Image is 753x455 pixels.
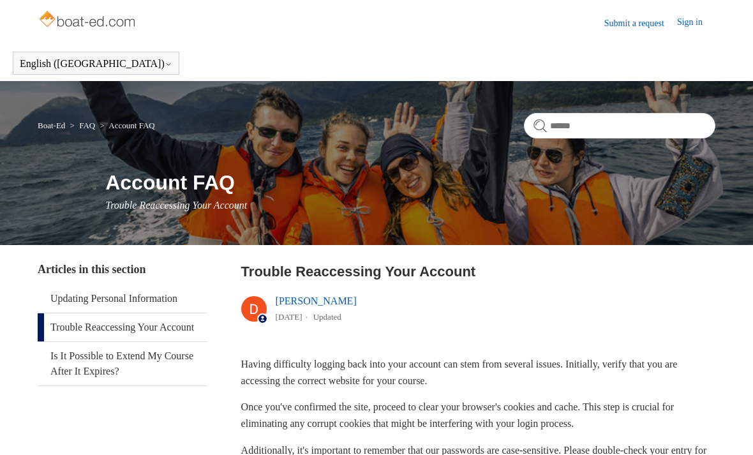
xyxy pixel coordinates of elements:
a: Sign in [677,15,715,31]
a: Updating Personal Information [38,285,207,313]
h2: Trouble Reaccessing Your Account [241,261,715,282]
p: Once you've confirmed the site, proceed to clear your browser's cookies and cache. This step is c... [241,399,715,431]
h1: Account FAQ [105,167,715,198]
a: Is It Possible to Extend My Course After It Expires? [38,342,207,385]
button: English ([GEOGRAPHIC_DATA]) [20,58,172,70]
a: Account FAQ [108,121,154,130]
a: Submit a request [604,17,677,30]
a: Boat-Ed [38,121,65,130]
span: Trouble Reaccessing Your Account [105,200,247,211]
time: 03/01/2024, 12:55 [276,312,302,322]
a: FAQ [79,121,95,130]
span: Articles in this section [38,263,145,276]
li: FAQ [68,121,98,130]
img: Boat-Ed Help Center home page [38,8,139,33]
input: Search [524,113,715,138]
a: Trouble Reaccessing Your Account [38,313,207,341]
li: Account FAQ [97,121,154,130]
li: Updated [313,312,341,322]
li: Boat-Ed [38,121,68,130]
p: Having difficulty logging back into your account can stem from several issues. Initially, verify ... [241,356,715,389]
a: [PERSON_NAME] [276,295,357,306]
